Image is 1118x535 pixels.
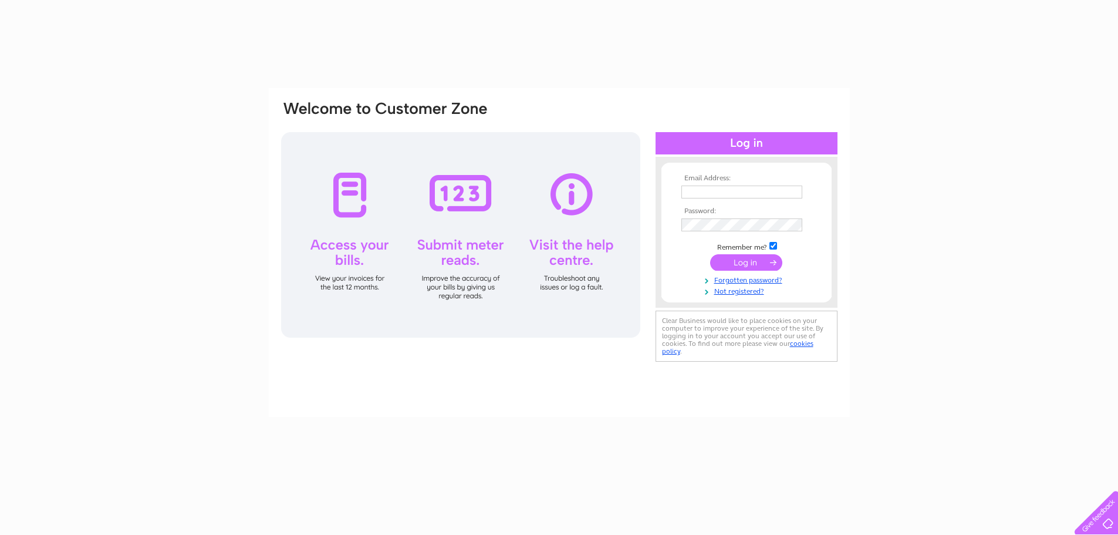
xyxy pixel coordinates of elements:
a: Not registered? [681,285,815,296]
input: Submit [710,254,782,271]
a: cookies policy [662,339,813,355]
th: Password: [678,207,815,216]
a: Forgotten password? [681,274,815,285]
td: Remember me? [678,240,815,252]
div: Clear Business would like to place cookies on your computer to improve your experience of the sit... [656,311,837,362]
th: Email Address: [678,174,815,183]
